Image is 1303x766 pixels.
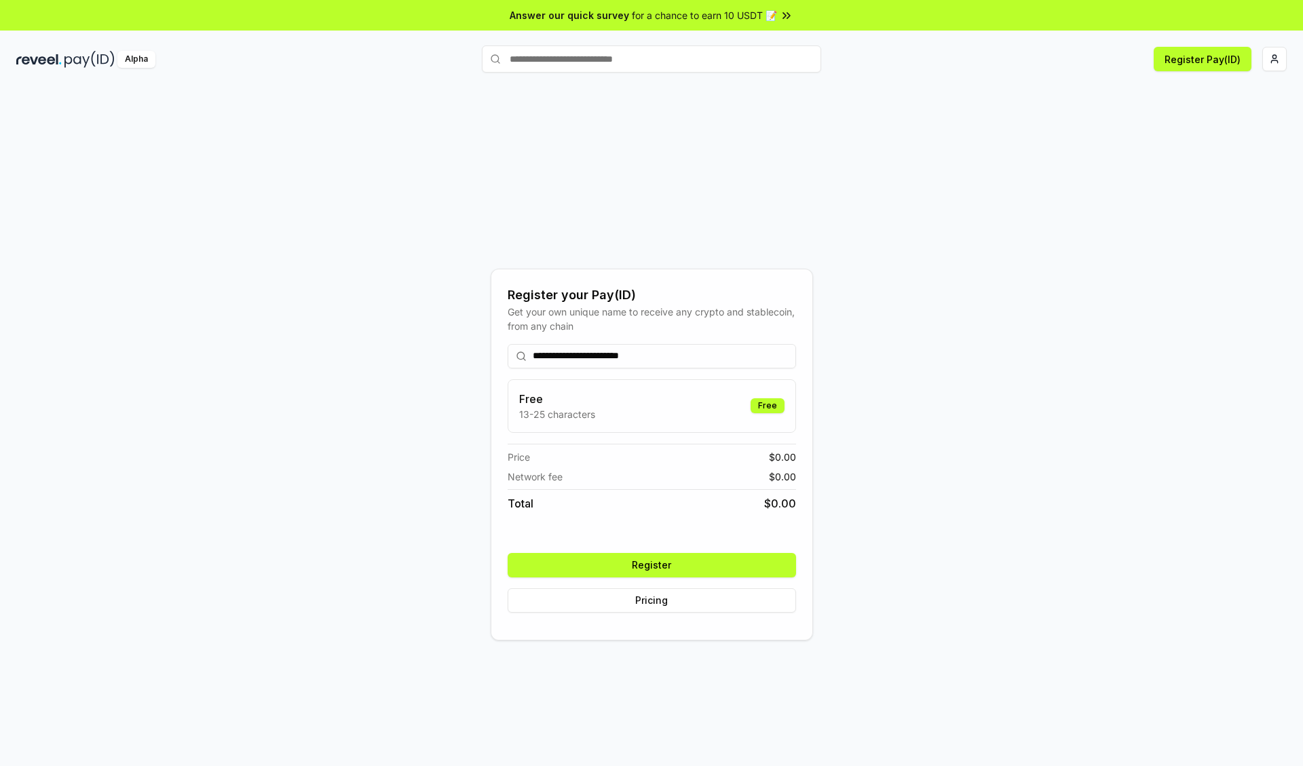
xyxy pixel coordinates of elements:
[510,8,629,22] span: Answer our quick survey
[751,398,785,413] div: Free
[508,553,796,577] button: Register
[519,407,595,421] p: 13-25 characters
[764,495,796,512] span: $ 0.00
[1154,47,1251,71] button: Register Pay(ID)
[508,286,796,305] div: Register your Pay(ID)
[769,450,796,464] span: $ 0.00
[16,51,62,68] img: reveel_dark
[508,588,796,613] button: Pricing
[508,470,563,484] span: Network fee
[64,51,115,68] img: pay_id
[519,391,595,407] h3: Free
[508,305,796,333] div: Get your own unique name to receive any crypto and stablecoin, from any chain
[508,450,530,464] span: Price
[508,495,533,512] span: Total
[117,51,155,68] div: Alpha
[632,8,777,22] span: for a chance to earn 10 USDT 📝
[769,470,796,484] span: $ 0.00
